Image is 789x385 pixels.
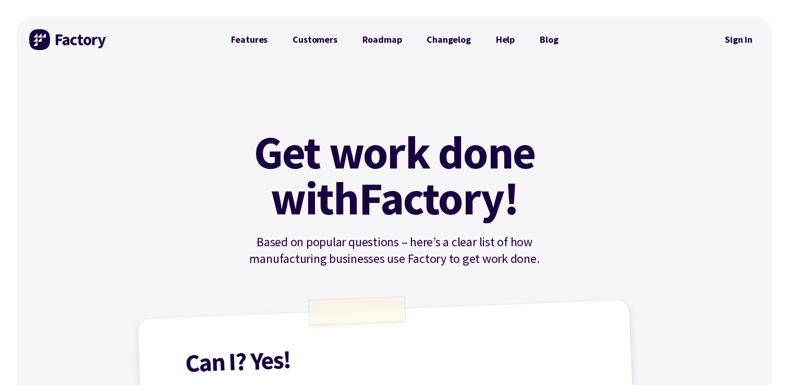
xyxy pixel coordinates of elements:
[359,175,519,221] mark: Factory!
[718,28,760,52] nav: Secondary Navigation
[527,29,570,50] a: Blog
[29,29,107,50] img: Factory
[350,29,415,50] a: Roadmap
[219,29,281,50] a: Features
[185,334,601,376] h1: Can I? Yes!
[238,129,551,221] h1: Get work done with
[414,29,483,50] a: Changelog
[483,29,527,50] a: Help
[718,28,760,52] a: Sign in
[219,234,571,267] p: Based on popular questions – here’s a clear list of how manufacturing businesses use Factory to g...
[280,29,349,50] a: Customers
[219,29,571,50] nav: Primary Navigation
